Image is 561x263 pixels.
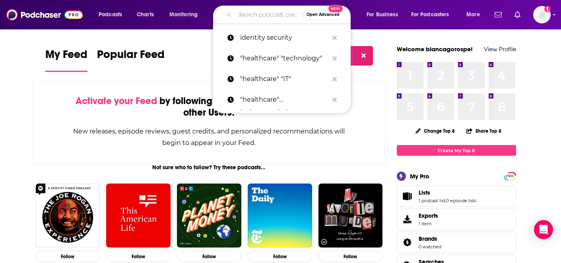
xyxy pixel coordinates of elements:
img: The Daily [248,184,312,248]
img: User Profile [533,6,551,23]
span: Open Advanced [307,13,340,17]
div: Open Intercom Messenger [534,220,553,239]
span: 1 item [419,221,438,226]
span: Brands [419,235,437,242]
a: Exports [397,209,516,230]
span: For Podcasters [411,9,449,20]
a: Show notifications dropdown [511,8,524,21]
span: Podcasts [99,9,122,20]
div: New releases, episode reviews, guest credits, and personalized recommendations will begin to appe... [73,126,346,149]
a: 0 watched [419,244,441,249]
img: The Joe Rogan Experience [36,184,100,248]
a: 1 podcast list [419,198,445,203]
a: Brands [419,235,441,242]
button: Follow [106,251,171,262]
button: open menu [406,8,461,21]
p: identity security [240,27,328,48]
button: Share Top 8 [466,123,502,139]
a: Charts [132,8,159,21]
span: More [466,9,480,20]
a: View Profile [484,45,516,53]
p: "healthcare" "cybersecurity" [240,89,328,110]
div: My Pro [410,172,429,180]
a: Lists [419,189,476,196]
a: "healthcare" "technology" [213,48,351,69]
span: My Feed [45,48,87,66]
a: identity security [213,27,351,48]
span: Popular Feed [97,48,165,66]
button: Change Top 8 [411,126,460,136]
svg: Add a profile image [544,6,551,12]
p: "healthcare" "IT" [240,69,328,89]
button: Follow [36,251,100,262]
span: Monitoring [169,9,198,20]
a: PRO [505,173,515,179]
img: This American Life [106,184,171,248]
span: Exports [419,212,438,219]
a: My Feed [45,48,87,72]
a: Show notifications dropdown [491,8,505,21]
span: Exports [400,214,415,225]
button: open menu [93,8,132,21]
button: open menu [361,8,408,21]
button: open menu [164,8,208,21]
span: For Business [367,9,398,20]
button: Follow [177,251,241,262]
a: Welcome biancagorospe! [397,45,473,53]
span: Lists [419,189,430,196]
button: Open AdvancedNew [303,10,343,19]
div: Search podcasts, credits, & more... [221,6,358,24]
a: "healthcare" "cybersecurity" [213,89,351,110]
span: Brands [397,232,516,253]
button: Follow [318,251,383,262]
span: Activate your Feed [76,95,157,107]
span: Logged in as biancagorospe [533,6,551,23]
button: Follow [248,251,312,262]
button: open menu [461,8,490,21]
a: Popular Feed [97,48,165,72]
span: , [445,198,446,203]
a: Brands [400,237,415,248]
span: New [328,5,343,12]
a: Lists [400,191,415,202]
a: 0 episode lists [446,198,476,203]
img: My Favorite Murder with Karen Kilgariff and Georgia Hardstark [318,184,383,248]
span: Charts [137,9,154,20]
button: Show profile menu [533,6,551,23]
img: Planet Money [177,184,241,248]
p: "healthcare" "technology" [240,48,328,69]
div: by following Podcasts, Creators, Lists, and other Users! [73,95,346,118]
div: Not sure who to follow? Try these podcasts... [33,164,386,171]
a: Create My Top 8 [397,145,516,156]
span: Lists [397,186,516,207]
input: Search podcasts, credits, & more... [235,8,303,21]
img: Podchaser - Follow, Share and Rate Podcasts [6,7,83,22]
a: "healthcare" "IT" [213,69,351,89]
